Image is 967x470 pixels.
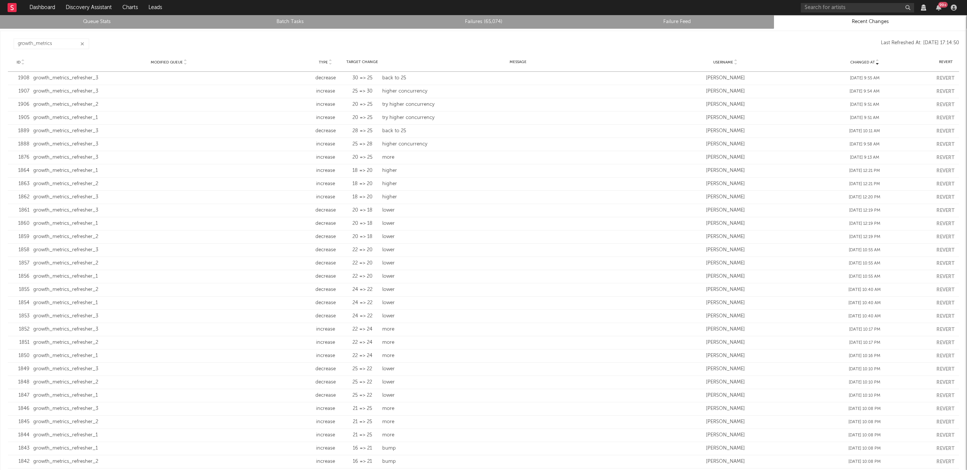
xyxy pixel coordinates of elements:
[309,233,343,241] div: decrease
[657,114,793,122] div: [PERSON_NAME]
[778,17,963,26] a: Recent Changes
[346,233,378,241] div: 20 => 18
[382,193,654,201] div: higher
[382,88,654,95] div: higher concurrency
[936,380,955,385] button: Revert
[12,127,29,135] div: 1889
[346,365,378,373] div: 25 => 22
[936,235,955,240] button: Revert
[309,193,343,201] div: increase
[309,127,343,135] div: decrease
[12,220,29,227] div: 1860
[382,458,654,465] div: bump
[12,458,29,465] div: 1842
[382,273,654,280] div: lower
[657,339,793,346] div: [PERSON_NAME]
[936,393,955,398] button: Revert
[309,339,343,346] div: increase
[12,101,29,108] div: 1906
[346,193,378,201] div: 18 => 20
[309,392,343,399] div: decrease
[198,17,383,26] a: Batch Tasks
[12,273,29,280] div: 1856
[33,74,305,82] div: growth_metrics_refresher_3
[936,89,955,94] button: Revert
[12,405,29,413] div: 1846
[33,458,305,465] div: growth_metrics_refresher_2
[797,419,933,425] div: [DATE] 10:08 PM
[33,220,305,227] div: growth_metrics_refresher_1
[346,326,378,333] div: 22 => 24
[33,352,305,360] div: growth_metrics_refresher_1
[309,101,343,108] div: increase
[346,207,378,214] div: 20 => 18
[346,379,378,386] div: 25 => 22
[346,180,378,188] div: 18 => 20
[584,17,769,26] a: Failure Feed
[12,154,29,161] div: 1876
[309,445,343,452] div: increase
[309,286,343,294] div: decrease
[33,246,305,254] div: growth_metrics_refresher_3
[346,431,378,439] div: 21 => 25
[797,353,933,359] div: [DATE] 10:16 PM
[12,233,29,241] div: 1859
[33,365,305,373] div: growth_metrics_refresher_3
[382,233,654,241] div: lower
[936,102,955,107] button: Revert
[657,260,793,267] div: [PERSON_NAME]
[797,313,933,320] div: [DATE] 10:40 AM
[797,287,933,293] div: [DATE] 10:40 AM
[12,365,29,373] div: 1849
[657,101,793,108] div: [PERSON_NAME]
[309,365,343,373] div: decrease
[657,273,793,280] div: [PERSON_NAME]
[12,114,29,122] div: 1905
[33,88,305,95] div: growth_metrics_refresher_3
[309,246,343,254] div: decrease
[936,446,955,451] button: Revert
[12,418,29,426] div: 1845
[797,128,933,135] div: [DATE] 10:11 AM
[797,459,933,465] div: [DATE] 10:08 PM
[346,312,378,320] div: 24 => 22
[33,114,305,122] div: growth_metrics_refresher_1
[797,194,933,201] div: [DATE] 12:20 PM
[797,260,933,267] div: [DATE] 10:55 AM
[33,312,305,320] div: growth_metrics_refresher_3
[657,286,793,294] div: [PERSON_NAME]
[382,59,654,65] div: Message
[151,60,183,65] span: Modified Queue
[850,60,875,65] span: Changed At
[346,339,378,346] div: 22 => 24
[657,141,793,148] div: [PERSON_NAME]
[33,141,305,148] div: growth_metrics_refresher_3
[797,155,933,161] div: [DATE] 9:13 AM
[936,116,955,121] button: Revert
[309,260,343,267] div: decrease
[657,220,793,227] div: [PERSON_NAME]
[936,354,955,359] button: Revert
[657,418,793,426] div: [PERSON_NAME]
[797,379,933,386] div: [DATE] 10:10 PM
[319,60,328,65] span: Type
[936,367,955,372] button: Revert
[346,246,378,254] div: 22 => 20
[33,431,305,439] div: growth_metrics_refresher_1
[346,101,378,108] div: 20 => 25
[12,193,29,201] div: 1862
[309,141,343,148] div: increase
[346,445,378,452] div: 16 => 21
[657,431,793,439] div: [PERSON_NAME]
[936,420,955,425] button: Revert
[382,418,654,426] div: more
[346,220,378,227] div: 20 => 18
[346,392,378,399] div: 25 => 22
[938,2,948,8] div: 99 +
[346,74,378,82] div: 30 => 25
[936,407,955,411] button: Revert
[33,127,305,135] div: growth_metrics_refresher_3
[33,379,305,386] div: growth_metrics_refresher_2
[797,75,933,82] div: [DATE] 9:55 AM
[936,327,955,332] button: Revert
